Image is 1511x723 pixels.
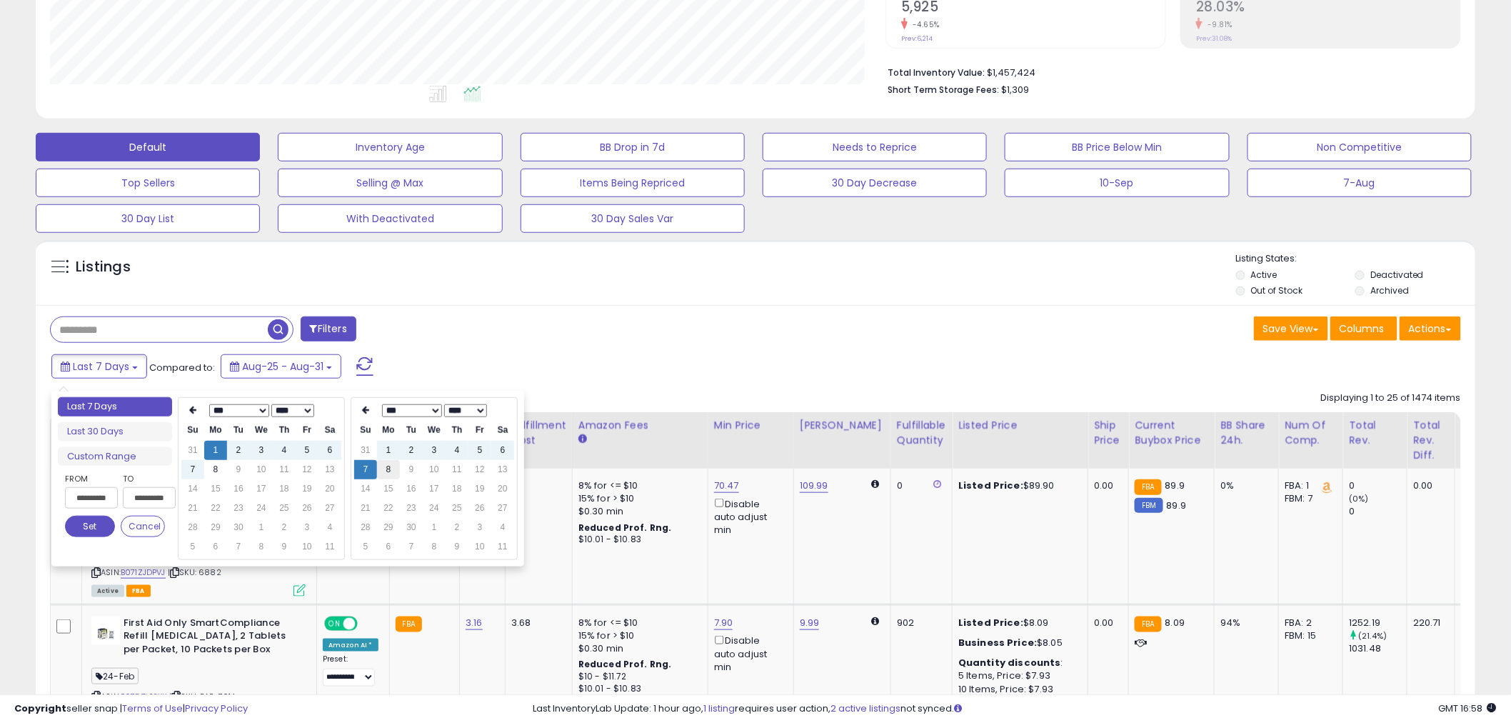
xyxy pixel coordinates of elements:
th: Sa [318,421,341,440]
div: ASIN: [91,617,306,719]
span: Last 7 Days [73,359,129,374]
div: $0.30 min [578,505,697,518]
p: Listing States: [1236,252,1475,266]
td: 10 [250,460,273,479]
b: Listed Price: [958,616,1023,629]
div: : [958,657,1077,669]
td: 11 [446,460,468,479]
td: 3 [423,441,446,460]
button: Selling @ Max [278,169,502,197]
th: We [250,421,273,440]
td: 7 [354,460,377,479]
td: 3 [250,441,273,460]
td: 23 [400,499,423,518]
div: FBA: 2 [1285,617,1332,629]
label: From [65,472,115,486]
button: Set [65,516,115,537]
div: Disable auto adjust min [714,496,783,537]
td: 11 [318,537,341,557]
td: 9 [446,537,468,557]
div: BB Share 24h. [1220,418,1272,448]
a: 9.99 [800,616,820,630]
div: 0.00 [1094,479,1118,492]
td: 8 [204,460,227,479]
label: Out of Stock [1251,284,1303,296]
td: 20 [318,479,341,499]
div: FBM: 15 [1285,629,1332,642]
small: Prev: 31.08% [1196,34,1232,43]
td: 18 [273,479,296,499]
label: Deactivated [1370,269,1424,281]
td: 2 [400,441,423,460]
td: 6 [318,441,341,460]
td: 11 [273,460,296,479]
td: 24 [423,499,446,518]
td: 8 [377,460,400,479]
a: Terms of Use [122,702,183,715]
td: 27 [318,499,341,518]
span: 2025-09-8 16:58 GMT [1439,702,1497,715]
td: 11 [491,537,514,557]
td: 15 [204,479,227,499]
th: Fr [468,421,491,440]
img: 41LEW2vdqJL._SL40_.jpg [91,617,120,645]
a: Privacy Policy [185,702,248,715]
td: 13 [318,460,341,479]
td: 31 [181,441,204,460]
th: Tu [227,421,250,440]
td: 31 [354,441,377,460]
span: $1,309 [1001,83,1029,96]
div: Total Rev. Diff. [1413,418,1449,463]
button: Needs to Reprice [763,133,987,161]
span: Compared to: [149,361,215,374]
td: 26 [468,499,491,518]
div: 3.68 [511,617,561,629]
th: Fr [296,421,318,440]
div: 0% [1220,479,1267,492]
strong: Copyright [14,702,66,715]
div: $8.05 [958,637,1077,649]
div: $89.90 [958,479,1077,492]
h5: Listings [76,257,131,277]
td: 29 [204,518,227,537]
button: Columns [1330,316,1397,341]
small: FBA [396,617,422,632]
button: 7-Aug [1248,169,1472,197]
div: 0.00 [1413,479,1444,492]
td: 17 [423,479,446,499]
span: 89.9 [1165,479,1185,492]
button: 10-Sep [1005,169,1229,197]
td: 23 [227,499,250,518]
td: 26 [296,499,318,518]
div: Total Rev. [1349,418,1401,448]
div: 8% for <= $10 [578,479,697,492]
div: 0 [1349,505,1407,518]
td: 9 [400,460,423,479]
td: 5 [296,441,318,460]
span: Aug-25 - Aug-31 [242,359,323,374]
td: 6 [204,537,227,557]
div: Displaying 1 to 25 of 1474 items [1321,392,1461,405]
button: Aug-25 - Aug-31 [221,354,341,379]
div: 0.00 [1094,617,1118,629]
td: 10 [468,537,491,557]
span: 89.9 [1167,499,1187,512]
td: 10 [423,460,446,479]
small: (0%) [1349,493,1369,504]
td: 30 [400,518,423,537]
div: ASIN: [91,479,306,595]
div: seller snap | | [14,702,248,716]
button: Top Sellers [36,169,260,197]
div: 5 Items, Price: $7.93 [958,669,1077,682]
div: 94% [1220,617,1267,629]
div: Fulfillment Cost [511,418,566,448]
td: 24 [250,499,273,518]
td: 25 [273,499,296,518]
th: Mo [204,421,227,440]
li: $1,457,424 [888,63,1450,80]
td: 19 [468,479,491,499]
td: 12 [468,460,491,479]
span: ON [326,617,343,629]
b: Short Term Storage Fees: [888,84,999,96]
div: $10.01 - $10.83 [578,534,697,546]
